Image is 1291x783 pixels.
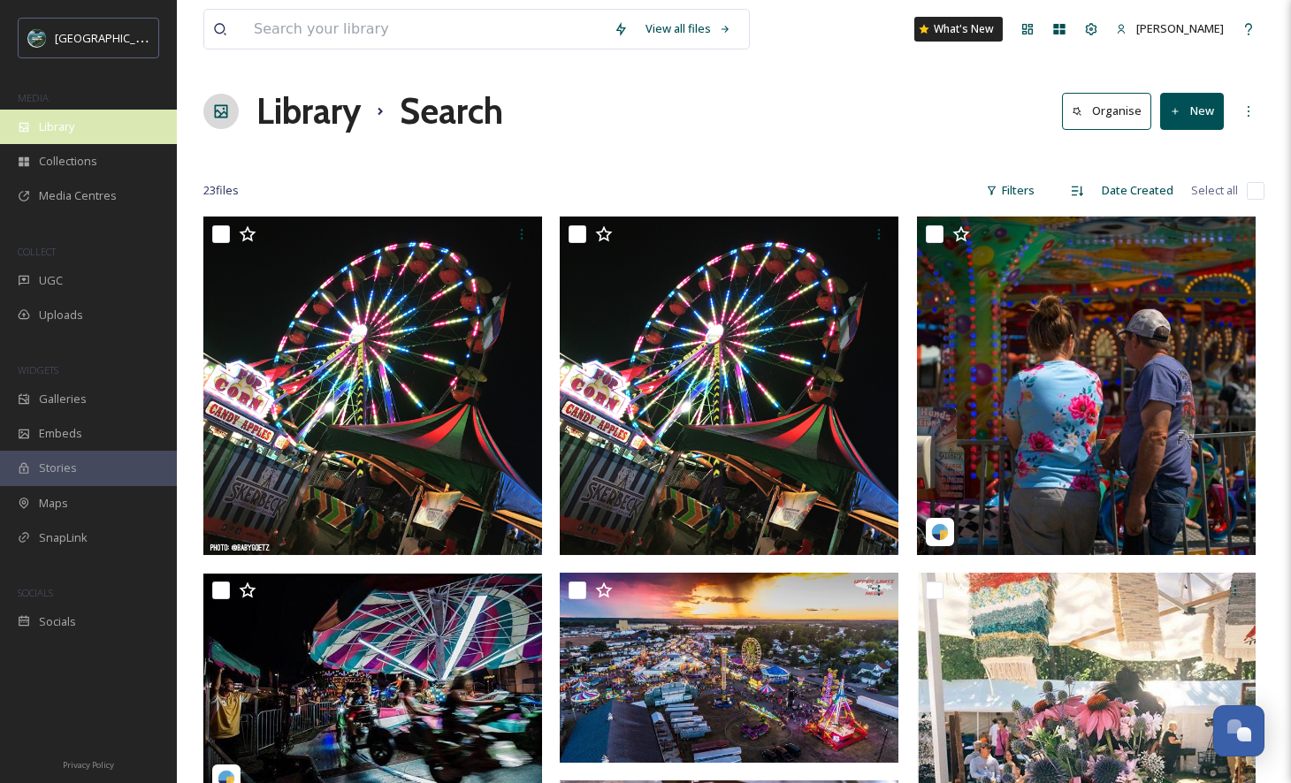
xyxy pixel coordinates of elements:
[1062,93,1160,129] a: Organise
[18,245,56,258] span: COLLECT
[203,217,542,555] img: fb61a0b7-561c-8a8b-0654-2aeaf6f16fdb.jpg
[917,217,1256,555] img: visitescanaba_('17981688185375769',).jpg
[1136,20,1224,36] span: [PERSON_NAME]
[203,182,239,199] span: 23 file s
[18,363,58,376] span: WIDGETS
[39,391,87,407] span: Galleries
[1107,11,1233,46] a: [PERSON_NAME]
[39,118,74,135] span: Library
[931,523,949,541] img: snapsea-logo.png
[39,425,82,442] span: Embeds
[63,753,114,774] a: Privacy Policy
[560,217,898,555] img: df349337-7a45-ff80-b7d5-a64225eff9bd.jpg
[39,187,117,204] span: Media Centres
[1191,182,1238,199] span: Select all
[1160,93,1224,129] button: New
[63,759,114,771] span: Privacy Policy
[1093,173,1182,208] div: Date Created
[914,17,1003,42] a: What's New
[39,613,76,630] span: Socials
[18,586,53,599] span: SOCIALS
[55,29,227,46] span: [GEOGRAPHIC_DATA][US_STATE]
[39,460,77,476] span: Stories
[400,85,503,138] h1: Search
[39,272,63,289] span: UGC
[977,173,1043,208] div: Filters
[18,91,49,104] span: MEDIA
[1213,705,1264,756] button: Open Chat
[637,11,740,46] a: View all files
[1062,93,1151,129] button: Organise
[256,85,361,138] a: Library
[39,307,83,323] span: Uploads
[39,495,68,512] span: Maps
[245,10,605,49] input: Search your library
[39,153,97,170] span: Collections
[560,573,898,763] img: 40784972-8a8b-6254-fff8-1b7ab8dd0350.jpg
[39,529,88,546] span: SnapLink
[28,29,46,47] img: uplogo-summer%20bg.jpg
